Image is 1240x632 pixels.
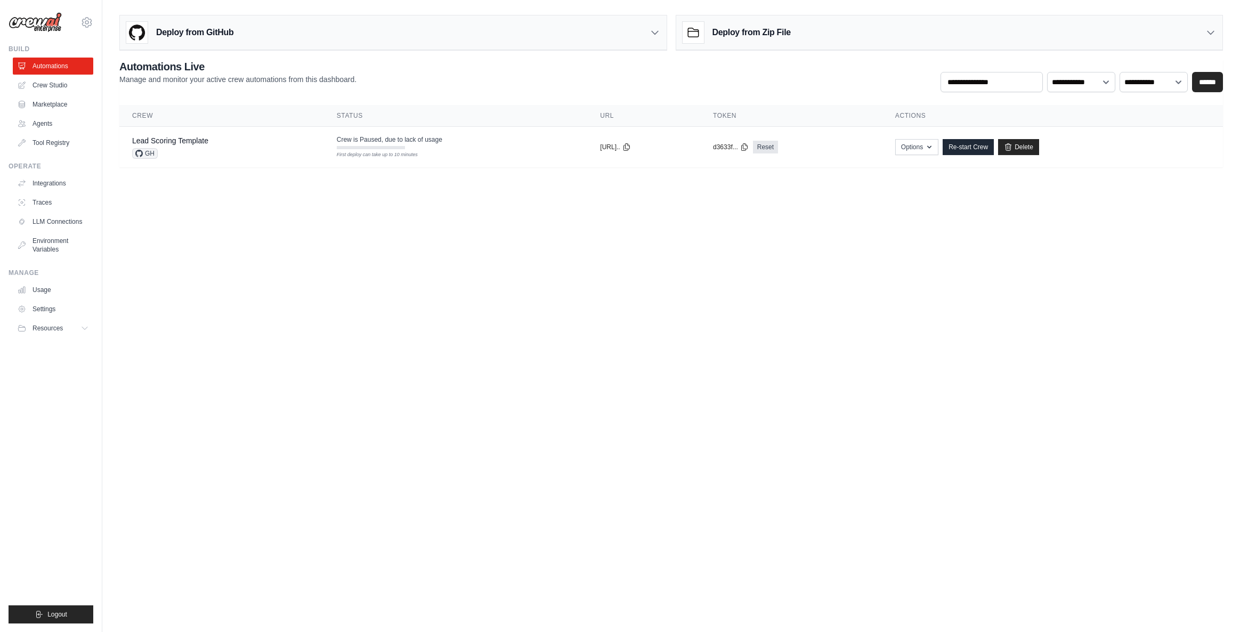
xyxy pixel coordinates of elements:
[13,134,93,151] a: Tool Registry
[324,105,588,127] th: Status
[13,115,93,132] a: Agents
[13,232,93,258] a: Environment Variables
[119,105,324,127] th: Crew
[126,22,148,43] img: GitHub Logo
[587,105,700,127] th: URL
[132,136,208,145] a: Lead Scoring Template
[13,175,93,192] a: Integrations
[700,105,882,127] th: Token
[9,605,93,623] button: Logout
[13,320,93,337] button: Resources
[13,58,93,75] a: Automations
[9,12,62,33] img: Logo
[713,143,749,151] button: d3633f...
[337,151,405,159] div: First deploy can take up to 10 minutes
[9,45,93,53] div: Build
[119,74,356,85] p: Manage and monitor your active crew automations from this dashboard.
[13,96,93,113] a: Marketplace
[9,162,93,171] div: Operate
[13,281,93,298] a: Usage
[47,610,67,619] span: Logout
[9,269,93,277] div: Manage
[13,194,93,211] a: Traces
[13,77,93,94] a: Crew Studio
[132,148,158,159] span: GH
[998,139,1039,155] a: Delete
[753,141,778,153] a: Reset
[119,59,356,74] h2: Automations Live
[13,301,93,318] a: Settings
[33,324,63,333] span: Resources
[156,26,233,39] h3: Deploy from GitHub
[337,135,442,144] span: Crew is Paused, due to lack of usage
[712,26,791,39] h3: Deploy from Zip File
[895,139,938,155] button: Options
[943,139,994,155] a: Re-start Crew
[13,213,93,230] a: LLM Connections
[882,105,1223,127] th: Actions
